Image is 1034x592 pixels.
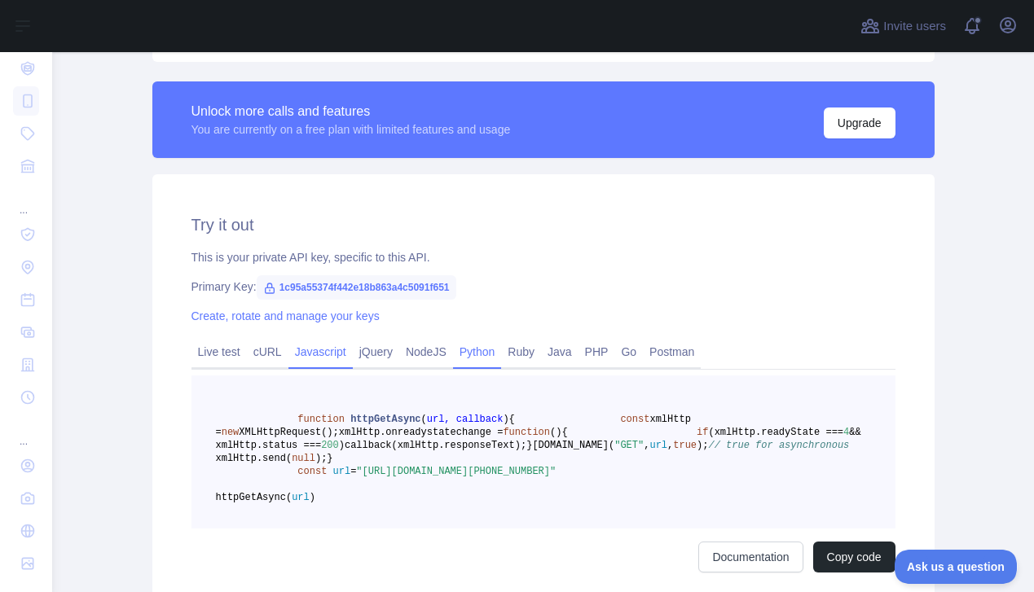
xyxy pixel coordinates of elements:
a: PHP [579,339,615,365]
div: ... [13,184,39,217]
a: jQuery [353,339,399,365]
span: Invite users [883,17,946,36]
span: null [292,453,315,464]
span: url [649,440,667,451]
a: Python [453,339,502,365]
a: Java [541,339,579,365]
span: ); [315,453,327,464]
span: if [697,427,708,438]
span: url, callback [427,414,504,425]
a: Go [614,339,643,365]
span: ) [339,440,345,451]
span: = [350,466,356,477]
span: "[URL][DOMAIN_NAME][PHONE_NUMBER]" [356,466,556,477]
span: } [327,453,332,464]
div: Primary Key: [191,278,895,295]
span: const [297,466,327,477]
span: function [503,427,550,438]
div: ... [13,415,39,448]
span: { [509,414,515,425]
span: httpGetAsync( [216,492,293,503]
a: Ruby [501,339,541,365]
span: url [292,492,310,503]
h2: Try it out [191,213,895,236]
span: // true for asynchronous [708,440,849,451]
div: You are currently on a free plan with limited features and usage [191,121,511,138]
a: Postman [643,339,701,365]
span: 200 [321,440,339,451]
span: { [561,427,567,438]
span: httpGetAsync [350,414,420,425]
span: ); [697,440,708,451]
span: xmlHttp.send( [216,453,293,464]
span: , [667,440,673,451]
span: callback(xmlHttp.responseText); [345,440,526,451]
span: function [297,414,345,425]
span: , [644,440,649,451]
iframe: Toggle Customer Support [895,550,1018,584]
span: true [673,440,697,451]
span: ) [503,414,508,425]
span: new [222,427,240,438]
span: XMLHttpRequest(); [239,427,338,438]
span: url [333,466,351,477]
button: Upgrade [824,107,895,138]
span: 1c95a55374f442e18b863a4c5091f651 [257,275,456,300]
a: cURL [247,339,288,365]
a: Documentation [698,542,803,572]
span: [DOMAIN_NAME]( [532,440,614,451]
a: Live test [191,339,247,365]
span: "GET" [614,440,644,451]
span: xmlHttp.onreadystatechange = [339,427,504,438]
div: Unlock more calls and features [191,102,511,121]
button: Invite users [857,13,949,39]
span: (xmlHttp.readyState === [708,427,843,438]
span: const [620,414,649,425]
span: } [526,440,532,451]
span: ( [550,427,556,438]
span: ( [421,414,427,425]
span: 4 [843,427,849,438]
div: This is your private API key, specific to this API. [191,249,895,265]
a: NodeJS [399,339,453,365]
button: Copy code [813,542,895,572]
a: Create, rotate and manage your keys [191,309,380,322]
span: ) [556,427,561,438]
span: ) [310,492,315,503]
a: Javascript [288,339,353,365]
